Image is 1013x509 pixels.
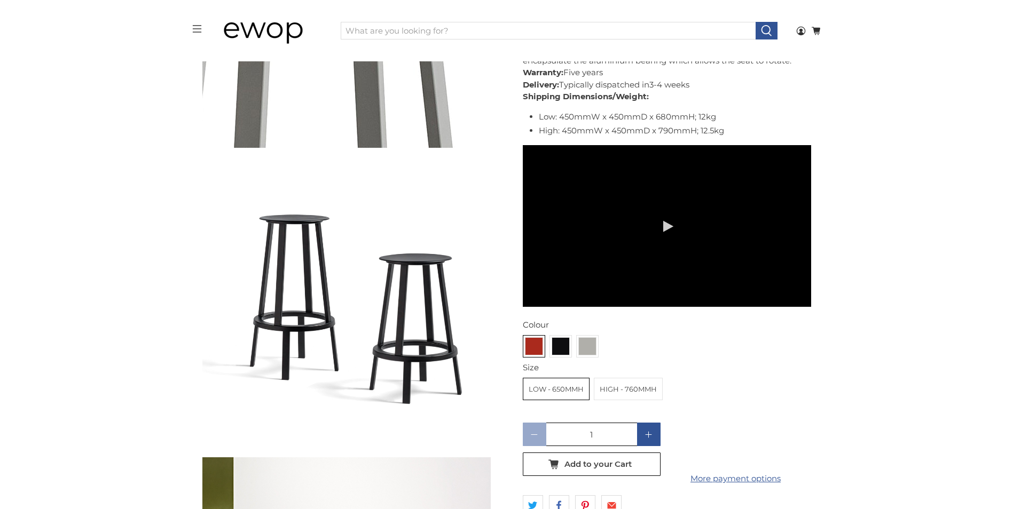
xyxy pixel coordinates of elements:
input: What are you looking for? [341,22,756,40]
span: Add to your Cart [564,459,632,469]
strong: Shipping Dimensions/Weight: [523,91,649,101]
span: Typically dispatched in [559,79,649,90]
strong: Delivery: [523,79,559,90]
a: HAY Office Revolver Bar Stool Seating [202,158,491,447]
strong: Warranty: [523,67,563,77]
div: Size [523,362,811,374]
a: More payment options [667,473,805,485]
label: Low - 650mmH [523,378,589,400]
li: High: 450mmW x 450mmD x 790mmH; 12.5kg [539,125,811,137]
div: Colour [523,319,811,331]
label: High - 760mmH [594,378,662,400]
li: Low: 450mmW x 450mmD x 680mmH; 12kg [539,111,811,123]
button: Add to your Cart [523,452,661,476]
